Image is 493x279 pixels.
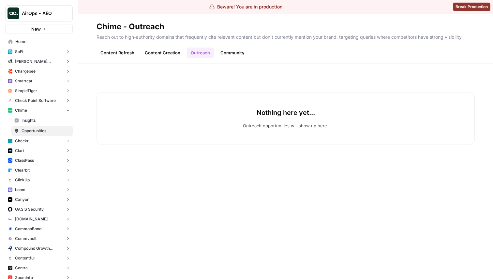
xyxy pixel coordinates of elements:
img: m87i3pytwzu9d7629hz0batfjj1p [8,59,12,64]
span: Smartcat [15,78,32,84]
span: New [31,26,41,32]
button: [PERSON_NAME] [PERSON_NAME] at Work [5,57,73,66]
span: OASIS Security [15,206,44,212]
button: Break Production [453,3,490,11]
img: 0idox3onazaeuxox2jono9vm549w [8,197,12,202]
img: glq0fklpdxbalhn7i6kvfbbvs11n [8,227,12,231]
img: red1k5sizbc2zfjdzds8kz0ky0wq [8,207,12,212]
a: Content Refresh [97,48,138,58]
span: Canyon [15,197,29,202]
p: Outreach opportunities will show up here. [243,122,328,129]
button: Clari [5,146,73,156]
button: Smartcat [5,76,73,86]
button: Commvault [5,234,73,244]
button: OASIS Security [5,204,73,214]
span: Contra [15,265,28,271]
p: Nothing here yet... [257,108,315,117]
a: Opportunities [11,126,73,136]
button: CommonBond [5,224,73,234]
button: Compound Growth Marketing [5,244,73,253]
span: Loom [15,187,25,193]
button: Check Point Software [5,96,73,105]
span: Clari [15,148,24,154]
img: gddfodh0ack4ddcgj10xzwv4nyos [8,98,12,103]
button: Contra [5,263,73,273]
button: Chargebee [5,66,73,76]
img: 78cr82s63dt93a7yj2fue7fuqlci [8,139,12,143]
button: SimpleTiger [5,86,73,96]
button: Chime [5,105,73,115]
span: Clearbit [15,167,30,173]
div: Chime - Outreach [97,21,164,32]
span: Chime [15,107,27,113]
img: 2ud796hvc3gw7qwjscn75txc5abr [8,256,12,260]
img: azd67o9nw473vll9dbscvlvo9wsn [8,266,12,270]
button: Checkr [5,136,73,146]
span: AirOps - AEO [22,10,61,17]
span: CommonBond [15,226,41,232]
span: [PERSON_NAME] [PERSON_NAME] at Work [15,59,63,64]
img: kaevn8smg0ztd3bicv5o6c24vmo8 [8,246,12,251]
span: ClickUp [15,177,30,183]
img: apu0vsiwfa15xu8z64806eursjsk [8,49,12,54]
button: ClassPass [5,156,73,165]
a: Content Creation [141,48,184,58]
a: Home [5,36,73,47]
span: Chargebee [15,68,36,74]
img: hlg0wqi1id4i6sbxkcpd2tyblcaw [8,89,12,93]
span: SimpleTiger [15,88,37,94]
button: Clearbit [5,165,73,175]
button: Contentful [5,253,73,263]
button: Loom [5,185,73,195]
span: Compound Growth Marketing [15,245,63,251]
img: AirOps - AEO Logo [7,7,19,19]
span: Break Production [456,4,488,10]
img: h6qlr8a97mop4asab8l5qtldq2wv [8,148,12,153]
p: Reach out to high-authority domains that frequently cite relevant content but don't currently men... [97,32,475,40]
span: Home [15,39,70,45]
button: SoFi [5,47,73,57]
span: Contentful [15,255,35,261]
button: ClickUp [5,175,73,185]
img: z4c86av58qw027qbtb91h24iuhub [8,158,12,163]
img: nyvnio03nchgsu99hj5luicuvesv [8,178,12,182]
img: mhv33baw7plipcpp00rsngv1nu95 [8,108,12,113]
span: Checkr [15,138,29,144]
div: Beware! You are in production! [209,4,284,10]
span: SoFi [15,49,23,55]
button: New [5,24,73,34]
img: fr92439b8i8d8kixz6owgxh362ib [8,168,12,173]
button: Canyon [5,195,73,204]
button: [DOMAIN_NAME] [5,214,73,224]
span: Commvault [15,236,37,242]
img: rkye1xl29jr3pw1t320t03wecljb [8,79,12,83]
img: jkhkcar56nid5uw4tq7euxnuco2o [8,69,12,74]
img: k09s5utkby11dt6rxf2w9zgb46r0 [8,217,12,221]
a: Outreach [187,48,214,58]
span: Check Point Software [15,98,56,104]
span: Opportunities [22,128,70,134]
span: [DOMAIN_NAME] [15,216,48,222]
span: Insights [22,118,70,123]
a: Insights [11,115,73,126]
span: ClassPass [15,158,34,163]
img: wev6amecshr6l48lvue5fy0bkco1 [8,188,12,192]
a: Community [217,48,248,58]
button: Workspace: AirOps - AEO [5,5,73,21]
img: xf6b4g7v9n1cfco8wpzm78dqnb6e [8,236,12,241]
